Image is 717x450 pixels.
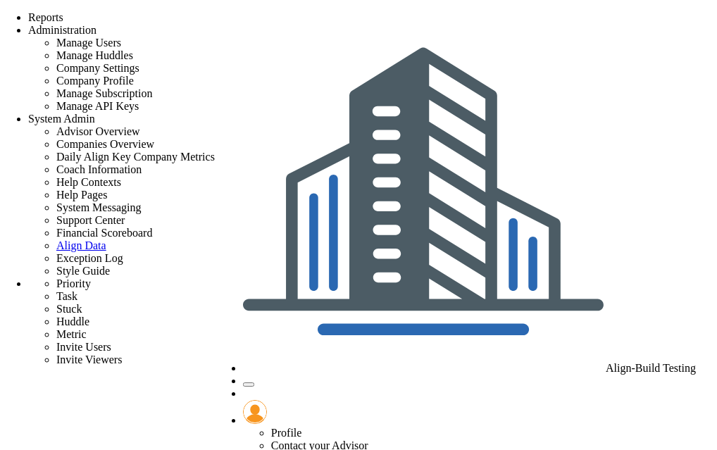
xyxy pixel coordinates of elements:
span: Metric [56,328,87,340]
li: Help & Frequently Asked Questions (FAQ) [243,387,696,400]
span: Priority [56,277,91,289]
span: Help Contexts [56,176,121,188]
span: Company Settings [56,62,139,74]
span: Help Pages [56,189,107,201]
span: Companies Overview [56,138,154,150]
img: 157261.Person.photo [243,400,267,424]
span: Profile [271,427,302,439]
span: Invite Users [56,341,111,353]
span: System Admin [28,113,95,125]
a: Align Data [56,239,106,251]
span: Align-Build Testing [606,362,696,374]
span: Support Center [56,214,125,226]
span: Stuck [56,303,82,315]
span: Manage API Keys [56,100,139,112]
span: Company Profile [56,75,134,87]
span: Administration [28,24,96,36]
span: Reports [28,11,63,23]
span: Manage Huddles [56,49,133,61]
span: Financial Scoreboard [56,227,152,239]
span: Daily Align Key Company Metrics [56,151,215,163]
span: Manage Subscription [56,87,152,99]
img: 28669.Company.photo [243,11,604,372]
span: Exception Log [56,252,123,264]
span: Task [56,290,77,302]
span: Style Guide [56,265,110,277]
li: Announcements [243,375,696,387]
span: Huddle [56,315,89,327]
span: Manage Users [56,37,121,49]
span: Invite Viewers [56,354,122,365]
span: Advisor Overview [56,125,140,137]
span: Coach Information [56,163,142,175]
span: System Messaging [56,201,141,213]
